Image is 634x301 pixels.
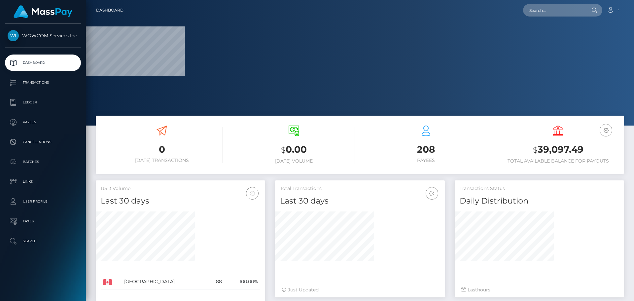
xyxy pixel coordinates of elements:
h6: Payees [365,158,487,163]
a: Ledger [5,94,81,111]
a: Dashboard [5,55,81,71]
h5: Transactions Status [460,185,619,192]
h4: Last 30 days [101,195,260,207]
h6: [DATE] Volume [233,158,355,164]
a: Taxes [5,213,81,230]
td: [GEOGRAPHIC_DATA] [122,274,208,289]
img: WOWCOM Services Inc [8,30,19,41]
h6: [DATE] Transactions [101,158,223,163]
div: Just Updated [282,286,438,293]
a: Payees [5,114,81,131]
p: Links [8,177,78,187]
h5: USD Volume [101,185,260,192]
a: Search [5,233,81,249]
p: Taxes [8,216,78,226]
div: Last hours [461,286,617,293]
td: 100.00% [224,274,260,289]
p: Cancellations [8,137,78,147]
p: Batches [8,157,78,167]
h3: 0 [101,143,223,156]
p: Dashboard [8,58,78,68]
p: User Profile [8,197,78,207]
a: User Profile [5,193,81,210]
h3: 0.00 [233,143,355,157]
a: Cancellations [5,134,81,150]
p: Payees [8,117,78,127]
a: Dashboard [96,3,123,17]
a: Batches [5,154,81,170]
h3: 39,097.49 [497,143,619,157]
a: Links [5,173,81,190]
h4: Last 30 days [280,195,440,207]
small: $ [281,145,286,155]
h3: 208 [365,143,487,156]
span: WOWCOM Services Inc [5,33,81,39]
img: MassPay Logo [14,5,72,18]
small: $ [533,145,538,155]
h6: Total Available Balance for Payouts [497,158,619,164]
a: Transactions [5,74,81,91]
h5: Total Transactions [280,185,440,192]
h4: Daily Distribution [460,195,619,207]
input: Search... [523,4,585,17]
p: Transactions [8,78,78,88]
td: 88 [208,274,224,289]
p: Ledger [8,97,78,107]
p: Search [8,236,78,246]
img: CA.png [103,279,112,285]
